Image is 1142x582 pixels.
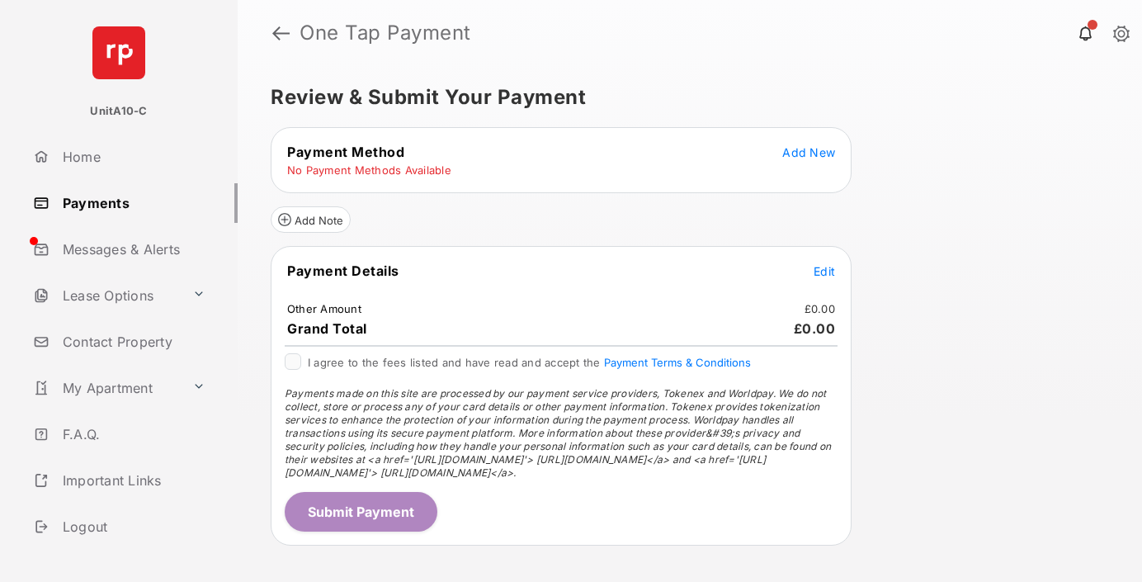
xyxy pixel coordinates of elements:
a: Messages & Alerts [26,229,238,269]
span: I agree to the fees listed and have read and accept the [308,356,751,369]
span: Grand Total [287,320,367,337]
span: Payments made on this site are processed by our payment service providers, Tokenex and Worldpay. ... [285,387,831,479]
a: Lease Options [26,276,186,315]
button: Submit Payment [285,492,437,532]
img: svg+xml;base64,PHN2ZyB4bWxucz0iaHR0cDovL3d3dy53My5vcmcvMjAwMC9zdmciIHdpZHRoPSI2NCIgaGVpZ2h0PSI2NC... [92,26,145,79]
span: Payment Details [287,263,399,279]
td: £0.00 [804,301,836,316]
a: Important Links [26,461,212,500]
a: Contact Property [26,322,238,362]
span: Payment Method [287,144,404,160]
td: No Payment Methods Available [286,163,452,177]
strong: One Tap Payment [300,23,471,43]
a: Logout [26,507,238,547]
span: Add New [782,145,835,159]
button: I agree to the fees listed and have read and accept the [604,356,751,369]
button: Add New [782,144,835,160]
a: Home [26,137,238,177]
a: My Apartment [26,368,186,408]
span: Edit [814,264,835,278]
a: Payments [26,183,238,223]
button: Add Note [271,206,351,233]
a: F.A.Q. [26,414,238,454]
h5: Review & Submit Your Payment [271,88,1096,107]
p: UnitA10-C [90,103,147,120]
span: £0.00 [794,320,836,337]
button: Edit [814,263,835,279]
td: Other Amount [286,301,362,316]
